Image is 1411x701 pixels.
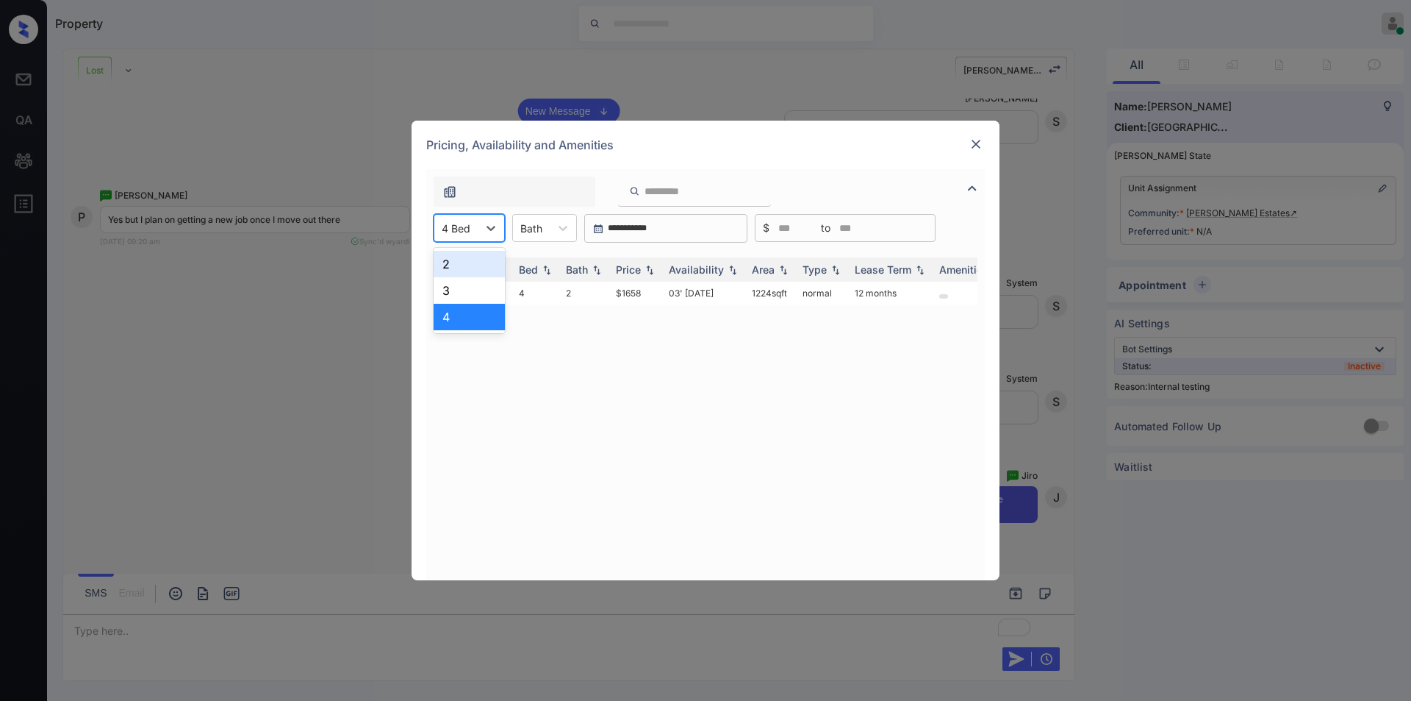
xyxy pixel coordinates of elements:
div: 2 [434,251,505,277]
img: icon-zuma [442,185,457,199]
div: Type [803,263,827,276]
img: close [969,137,983,152]
td: normal [797,282,849,305]
td: 2 [560,282,610,305]
img: sorting [776,265,791,275]
div: Area [752,263,775,276]
div: Bed [519,263,538,276]
div: Amenities [939,263,988,276]
td: $1658 [610,282,663,305]
div: 3 [434,277,505,304]
div: Pricing, Availability and Amenities [412,121,999,169]
td: 03' [DATE] [663,282,746,305]
img: sorting [539,265,554,275]
img: sorting [642,265,657,275]
td: 4 [513,282,560,305]
img: icon-zuma [963,179,981,197]
div: Lease Term [855,263,911,276]
img: sorting [828,265,843,275]
img: icon-zuma [629,185,640,198]
td: 12 months [849,282,933,305]
img: sorting [589,265,604,275]
div: Price [616,263,641,276]
span: to [821,220,830,236]
td: 1224 sqft [746,282,797,305]
span: $ [763,220,769,236]
div: Bath [566,263,588,276]
img: sorting [913,265,927,275]
div: Availability [669,263,724,276]
img: sorting [725,265,740,275]
div: 4 [434,304,505,330]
